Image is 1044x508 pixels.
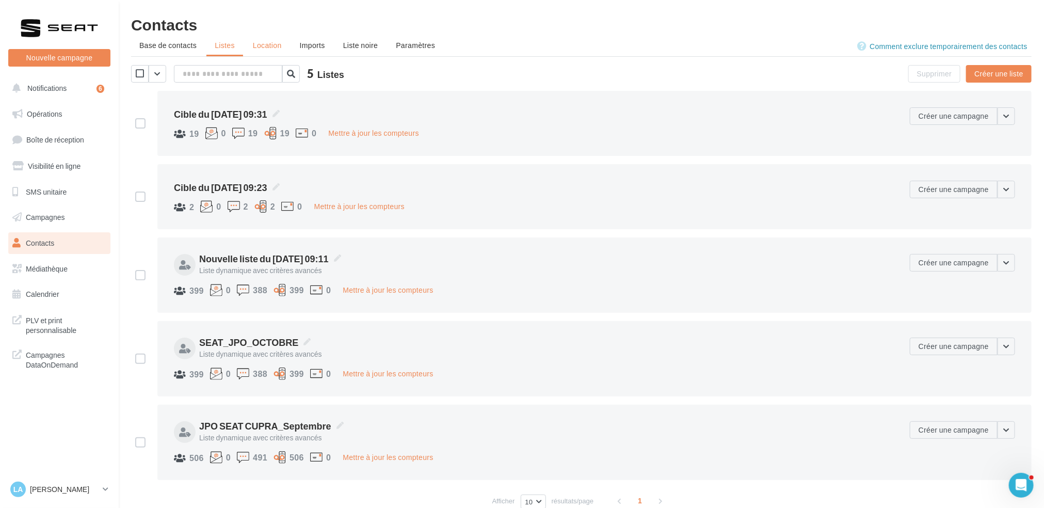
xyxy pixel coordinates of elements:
span: 0 [226,286,231,294]
span: Calendrier [26,290,59,298]
span: 2 [189,203,194,211]
span: Imports [300,41,325,50]
button: Mettre à jour les compteurs [310,200,409,213]
button: Créer une campagne [910,421,998,439]
span: 399 [290,370,304,378]
span: résultats/page [552,496,594,506]
span: 0 [326,453,331,462]
a: Opérations [6,103,113,125]
span: SEAT_JPO_OCTOBRE [199,336,311,349]
span: SMS unitaire [26,187,67,196]
span: PLV et print personnalisable [26,313,106,336]
span: 19 [189,130,199,138]
span: 0 [326,286,331,294]
span: 388 [253,286,267,294]
span: 399 [189,370,204,378]
span: 2 [244,202,248,211]
span: 19 [280,129,290,137]
span: Cible du [DATE] 09:23 [174,181,280,194]
a: PLV et print personnalisable [6,309,113,340]
span: Nouvelle liste du [DATE] 09:11 [199,252,341,265]
span: Contacts [26,239,54,247]
button: Créer une campagne [910,338,998,355]
span: 19 [248,129,258,137]
span: Location [253,41,282,50]
span: Médiathèque [26,264,68,273]
button: Mettre à jour les compteurs [339,284,438,296]
a: SMS unitaire [6,181,113,203]
span: 399 [189,287,204,295]
span: 0 [226,370,231,378]
p: [PERSON_NAME] [30,484,99,495]
span: 399 [290,286,304,294]
span: JPO SEAT CUPRA_Septembre [199,419,344,433]
span: 0 [297,202,302,211]
button: Mettre à jour les compteurs [339,368,438,380]
span: 0 [216,202,221,211]
button: Nouvelle campagne [8,49,110,67]
span: Campagnes DataOnDemand [26,348,106,370]
a: Calendrier [6,283,113,305]
span: 2 [270,202,275,211]
span: 5 [307,66,314,82]
button: Supprimer [908,65,961,83]
span: Afficher [492,496,515,506]
button: Notifications 6 [6,77,108,99]
span: La [13,484,23,495]
div: 6 [97,85,104,93]
span: 491 [253,453,267,462]
a: Campagnes [6,207,113,228]
a: Boîte de réception [6,129,113,151]
span: Boîte de réception [26,135,84,144]
span: 10 [525,498,533,506]
span: Base de contacts [139,41,197,50]
span: 388 [253,370,267,378]
span: 506 [189,454,204,462]
span: Opérations [27,109,62,118]
span: Listes [317,69,344,80]
div: Liste dynamique avec critères avancés [199,267,656,274]
h1: Contacts [131,17,1032,32]
a: Comment exclure temporairement des contacts [857,40,1032,53]
button: Créer une liste [966,65,1032,83]
span: Liste noire [343,41,378,50]
span: 0 [226,453,231,462]
span: Cible du [DATE] 09:31 [174,107,280,121]
div: Liste dynamique avec critères avancés [199,351,656,358]
span: 506 [290,453,304,462]
a: Visibilité en ligne [6,155,113,177]
button: Mettre à jour les compteurs [324,127,423,139]
span: Campagnes [26,213,65,221]
span: Notifications [27,84,67,92]
span: Visibilité en ligne [28,162,81,170]
button: Créer une campagne [910,107,998,125]
a: Campagnes DataOnDemand [6,344,113,374]
button: Mettre à jour les compteurs [339,451,438,464]
a: La [PERSON_NAME] [8,480,110,499]
button: Créer une campagne [910,254,998,272]
span: Paramètres [396,41,435,50]
span: 0 [312,129,316,137]
div: Liste dynamique avec critères avancés [199,434,656,441]
button: Créer une campagne [910,181,998,198]
span: 0 [326,370,331,378]
a: Médiathèque [6,258,113,280]
span: 0 [221,129,226,137]
a: Contacts [6,232,113,254]
iframe: Intercom live chat [1009,473,1034,498]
